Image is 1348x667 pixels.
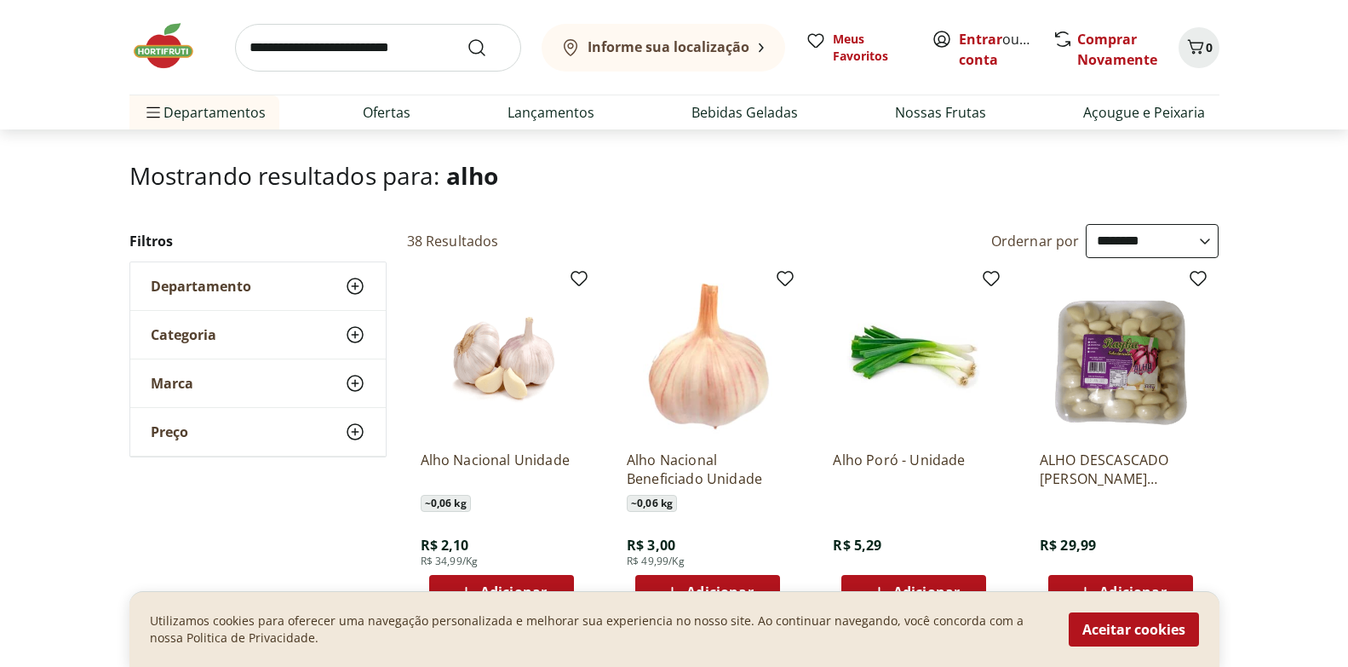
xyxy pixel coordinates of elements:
a: Alho Poró - Unidade [833,451,995,488]
span: Adicionar [686,585,753,599]
button: Adicionar [429,575,574,609]
img: Alho Poró - Unidade [833,275,995,437]
span: alho [446,159,499,192]
a: Criar conta [959,30,1053,69]
span: R$ 34,99/Kg [421,555,479,568]
button: Carrinho [1179,27,1219,68]
a: ALHO DESCASCADO [PERSON_NAME] SELECIONADO 300G [1040,451,1202,488]
input: search [235,24,521,72]
a: Ofertas [363,102,410,123]
p: Utilizamos cookies para oferecer uma navegação personalizada e melhorar sua experiencia no nosso ... [150,612,1048,647]
a: Alho Nacional Unidade [421,451,582,488]
span: R$ 3,00 [627,536,675,555]
span: ou [959,29,1035,70]
b: Informe sua localização [588,37,749,56]
a: Bebidas Geladas [691,102,798,123]
span: ~ 0,06 kg [421,495,471,512]
button: Departamento [130,262,386,310]
h2: 38 Resultados [407,232,499,250]
a: Alho Nacional Beneficiado Unidade [627,451,789,488]
span: Marca [151,375,193,392]
h2: Filtros [129,224,387,258]
img: Alho Nacional Beneficiado Unidade [627,275,789,437]
button: Menu [143,92,163,133]
label: Ordernar por [991,232,1080,250]
a: Entrar [959,30,1002,49]
button: Adicionar [841,575,986,609]
span: ~ 0,06 kg [627,495,677,512]
span: Adicionar [480,585,547,599]
img: Hortifruti [129,20,215,72]
span: Departamento [151,278,251,295]
span: R$ 29,99 [1040,536,1096,555]
a: Nossas Frutas [895,102,986,123]
button: Marca [130,359,386,407]
a: Comprar Novamente [1077,30,1157,69]
span: Preço [151,423,188,440]
a: Açougue e Peixaria [1083,102,1205,123]
span: Departamentos [143,92,266,133]
span: R$ 49,99/Kg [627,555,685,568]
button: Preço [130,408,386,456]
button: Adicionar [635,575,780,609]
span: Adicionar [893,585,960,599]
a: Lançamentos [508,102,594,123]
button: Informe sua localização [542,24,785,72]
span: Categoria [151,326,216,343]
a: Meus Favoritos [806,31,911,65]
button: Adicionar [1048,575,1193,609]
button: Submit Search [467,37,508,58]
span: Adicionar [1099,585,1166,599]
img: ALHO DESCASCADO RAYKA SELECIONADO 300G [1040,275,1202,437]
span: Meus Favoritos [833,31,911,65]
button: Aceitar cookies [1069,612,1199,647]
img: Alho Nacional Unidade [421,275,582,437]
button: Categoria [130,311,386,359]
h1: Mostrando resultados para: [129,162,1219,189]
span: R$ 5,29 [833,536,881,555]
span: R$ 2,10 [421,536,469,555]
span: 0 [1206,39,1213,55]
